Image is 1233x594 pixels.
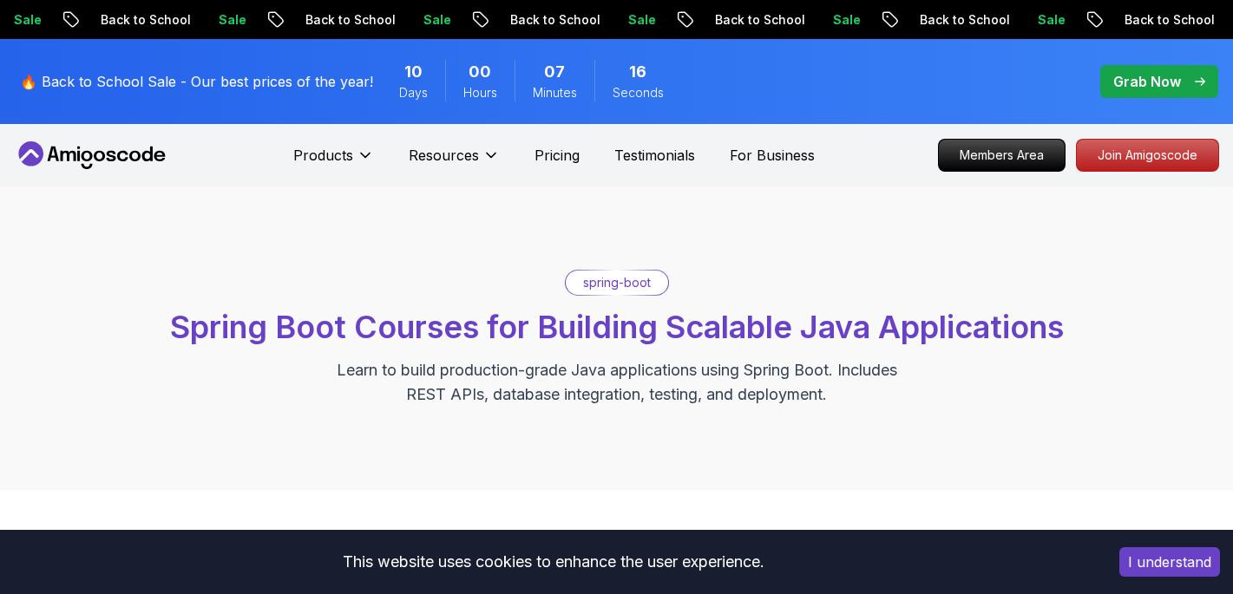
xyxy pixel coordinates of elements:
[463,84,497,101] span: Hours
[629,60,646,84] span: 16 Seconds
[242,11,360,29] p: Back to School
[938,139,1066,172] a: Members Area
[1076,139,1219,172] a: Join Amigoscode
[469,60,491,84] span: 0 Hours
[583,274,651,291] p: spring-boot
[409,145,479,166] p: Resources
[293,145,374,180] button: Products
[856,11,974,29] p: Back to School
[939,140,1065,171] p: Members Area
[409,145,500,180] button: Resources
[293,145,353,166] p: Products
[1061,11,1179,29] p: Back to School
[535,145,580,166] a: Pricing
[614,145,695,166] a: Testimonials
[155,11,211,29] p: Sale
[20,71,373,92] p: 🔥 Back to School Sale - Our best prices of the year!
[974,11,1030,29] p: Sale
[399,84,428,101] span: Days
[447,11,565,29] p: Back to School
[13,543,1093,581] div: This website uses cookies to enhance the user experience.
[652,11,770,29] p: Back to School
[565,11,620,29] p: Sale
[544,60,565,84] span: 7 Minutes
[170,308,1064,346] span: Spring Boot Courses for Building Scalable Java Applications
[533,84,577,101] span: Minutes
[325,358,908,407] p: Learn to build production-grade Java applications using Spring Boot. Includes REST APIs, database...
[1113,71,1181,92] p: Grab Now
[37,11,155,29] p: Back to School
[730,145,815,166] a: For Business
[360,11,416,29] p: Sale
[404,60,423,84] span: 10 Days
[1119,547,1220,577] button: Accept cookies
[770,11,825,29] p: Sale
[613,84,664,101] span: Seconds
[1077,140,1218,171] p: Join Amigoscode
